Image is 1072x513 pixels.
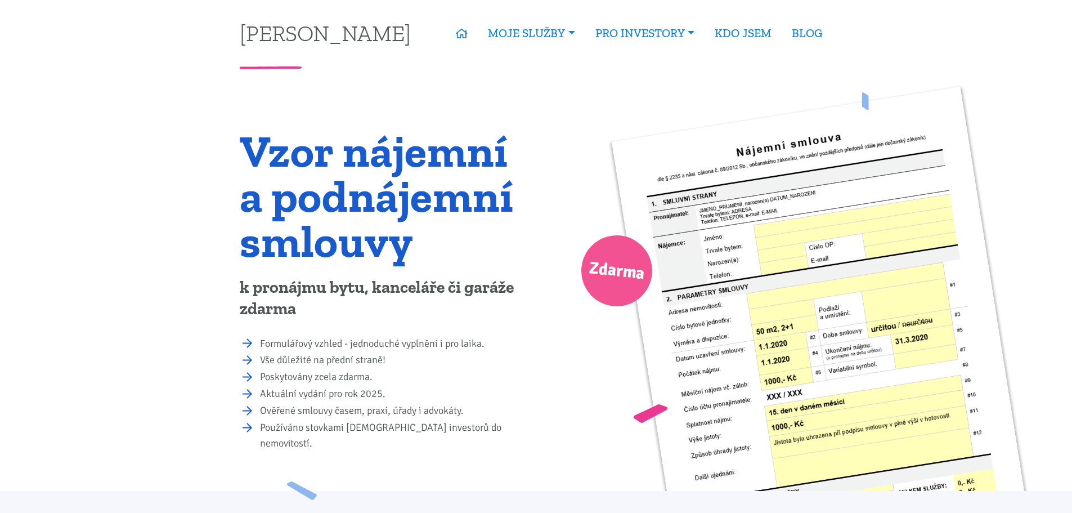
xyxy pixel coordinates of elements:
[260,403,528,419] li: Ověřené smlouvy časem, praxí, úřady i advokáty.
[260,386,528,402] li: Aktuální vydání pro rok 2025.
[260,369,528,385] li: Poskytovány zcela zdarma.
[260,353,528,368] li: Vše důležité na přední straně!
[260,336,528,352] li: Formulářový vzhled - jednoduché vyplnění i pro laika.
[782,20,832,46] a: BLOG
[585,20,705,46] a: PRO INVESTORY
[240,277,528,320] p: k pronájmu bytu, kanceláře či garáže zdarma
[240,22,411,44] a: [PERSON_NAME]
[240,128,528,264] h1: Vzor nájemní a podnájemní smlouvy
[587,253,646,289] span: Zdarma
[260,420,528,452] li: Používáno stovkami [DEMOGRAPHIC_DATA] investorů do nemovitostí.
[478,20,585,46] a: MOJE SLUŽBY
[705,20,782,46] a: KDO JSEM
